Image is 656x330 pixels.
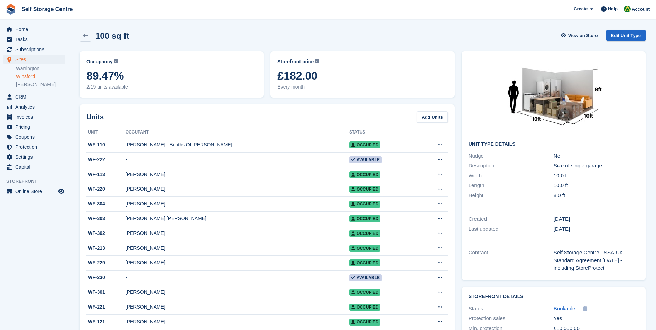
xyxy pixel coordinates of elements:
[349,304,380,311] span: Occupied
[554,305,575,311] span: Bookable
[86,215,126,222] div: WF-303
[469,314,554,322] div: Protection sales
[86,259,126,266] div: WF-229
[126,153,349,167] td: -
[126,141,349,148] div: [PERSON_NAME] - Booths Of [PERSON_NAME]
[3,35,65,44] a: menu
[349,127,417,138] th: Status
[126,318,349,326] div: [PERSON_NAME]
[554,162,639,170] div: Size of single garage
[417,111,447,123] a: Add Units
[126,288,349,296] div: [PERSON_NAME]
[16,65,65,72] a: Warrington
[15,132,57,142] span: Coupons
[469,182,554,190] div: Length
[3,45,65,54] a: menu
[86,58,112,65] span: Occupancy
[86,112,104,122] h2: Units
[86,156,126,163] div: WF-222
[126,185,349,193] div: [PERSON_NAME]
[86,274,126,281] div: WF-230
[86,288,126,296] div: WF-301
[86,83,257,91] span: 2/19 units available
[349,141,380,148] span: Occupied
[126,200,349,208] div: [PERSON_NAME]
[15,162,57,172] span: Capital
[554,314,639,322] div: Yes
[86,70,257,82] span: 89.47%
[3,142,65,152] a: menu
[469,215,554,223] div: Created
[86,303,126,311] div: WF-221
[560,30,601,41] a: View on Store
[349,156,382,163] span: Available
[114,59,118,63] img: icon-info-grey-7440780725fd019a000dd9b08b2336e03edf1995a4989e88bcd33f0948082b44.svg
[15,35,57,44] span: Tasks
[19,3,75,15] a: Self Storage Centre
[349,319,380,326] span: Occupied
[624,6,631,12] img: Diane Williams
[126,303,349,311] div: [PERSON_NAME]
[126,245,349,252] div: [PERSON_NAME]
[469,305,554,313] div: Status
[86,141,126,148] div: WF-110
[469,162,554,170] div: Description
[469,172,554,180] div: Width
[15,186,57,196] span: Online Store
[3,112,65,122] a: menu
[349,186,380,193] span: Occupied
[126,259,349,266] div: [PERSON_NAME]
[3,132,65,142] a: menu
[86,171,126,178] div: WF-113
[349,230,380,237] span: Occupied
[277,58,314,65] span: Storefront price
[277,70,447,82] span: £182.00
[3,122,65,132] a: menu
[608,6,618,12] span: Help
[3,152,65,162] a: menu
[6,178,69,185] span: Storefront
[86,245,126,252] div: WF-213
[95,31,129,40] h2: 100 sq ft
[15,122,57,132] span: Pricing
[469,294,639,300] h2: Storefront Details
[15,55,57,64] span: Sites
[6,4,16,15] img: stora-icon-8386f47178a22dfd0bd8f6a31ec36ba5ce8667c1dd55bd0f319d3a0aa187defe.svg
[554,215,639,223] div: [DATE]
[15,25,57,34] span: Home
[3,102,65,112] a: menu
[554,152,639,160] div: No
[3,55,65,64] a: menu
[126,230,349,237] div: [PERSON_NAME]
[568,32,598,39] span: View on Store
[86,318,126,326] div: WF-121
[57,187,65,195] a: Preview store
[86,185,126,193] div: WF-220
[632,6,650,13] span: Account
[86,200,126,208] div: WF-304
[502,58,606,136] img: 100-sqft-unit.jpg
[349,245,380,252] span: Occupied
[15,152,57,162] span: Settings
[126,127,349,138] th: Occupant
[349,289,380,296] span: Occupied
[3,92,65,102] a: menu
[606,30,646,41] a: Edit Unit Type
[126,215,349,222] div: [PERSON_NAME] [PERSON_NAME]
[469,225,554,233] div: Last updated
[554,225,639,233] div: [DATE]
[349,215,380,222] span: Occupied
[3,25,65,34] a: menu
[469,141,639,147] h2: Unit Type details
[126,171,349,178] div: [PERSON_NAME]
[554,192,639,200] div: 8.0 ft
[3,162,65,172] a: menu
[16,73,65,80] a: Winsford
[469,152,554,160] div: Nudge
[15,92,57,102] span: CRM
[349,171,380,178] span: Occupied
[15,142,57,152] span: Protection
[554,249,639,272] div: Self Storage Centre - SSA-UK Standard Agreement [DATE] - including StoreProtect
[15,112,57,122] span: Invoices
[469,249,554,272] div: Contract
